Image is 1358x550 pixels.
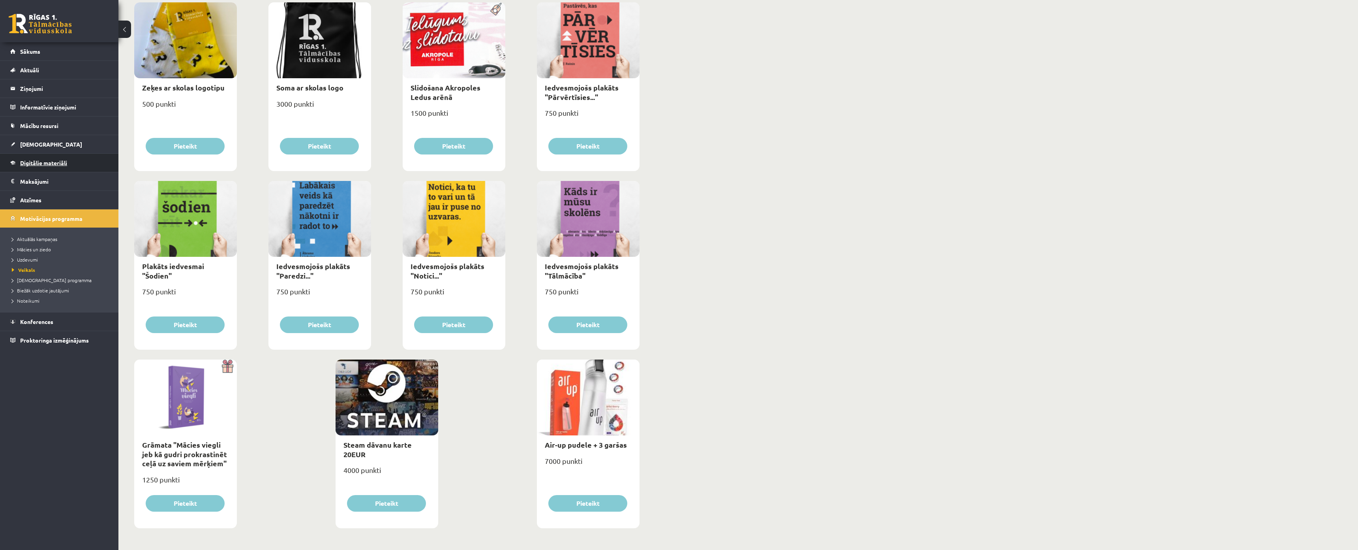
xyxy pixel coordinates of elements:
[10,98,109,116] a: Informatīvie ziņojumi
[414,316,493,333] button: Pieteikt
[142,440,227,468] a: Grāmata "Mācies viegli jeb kā gudri prokrastinēt ceļā uz saviem mērķiem"
[545,262,619,280] a: Iedvesmojošs plakāts "Tālmācība"
[10,172,109,190] a: Maksājumi
[10,117,109,135] a: Mācību resursi
[403,106,505,126] div: 1500 punkti
[10,209,109,228] a: Motivācijas programma
[20,318,53,325] span: Konferences
[10,135,109,153] a: [DEMOGRAPHIC_DATA]
[548,316,627,333] button: Pieteikt
[20,215,83,222] span: Motivācijas programma
[12,235,111,243] a: Aktuālās kampaņas
[20,196,41,203] span: Atzīmes
[12,287,111,294] a: Biežāk uzdotie jautājumi
[548,138,627,154] button: Pieteikt
[343,440,412,458] a: Steam dāvanu karte 20EUR
[411,83,480,101] a: Slidošana Akropoles Ledus arēnā
[414,138,493,154] button: Pieteikt
[268,97,371,117] div: 3000 punkti
[20,66,39,73] span: Aktuāli
[10,331,109,349] a: Proktoringa izmēģinājums
[268,285,371,305] div: 750 punkti
[548,495,627,512] button: Pieteikt
[10,61,109,79] a: Aktuāli
[219,360,237,373] img: Dāvana ar pārsteigumu
[9,14,72,34] a: Rīgas 1. Tālmācības vidusskola
[134,285,237,305] div: 750 punkti
[134,97,237,117] div: 500 punkti
[20,141,82,148] span: [DEMOGRAPHIC_DATA]
[488,2,505,16] img: Populāra prece
[20,98,109,116] legend: Informatīvie ziņojumi
[12,277,111,284] a: [DEMOGRAPHIC_DATA] programma
[12,246,51,252] span: Mācies un ziedo
[537,454,640,474] div: 7000 punkti
[20,48,40,55] span: Sākums
[10,191,109,209] a: Atzīmes
[12,236,57,242] span: Aktuālās kampaņas
[20,337,89,344] span: Proktoringa izmēģinājums
[146,316,225,333] button: Pieteikt
[12,298,39,304] span: Noteikumi
[12,256,111,263] a: Uzdevumi
[20,172,109,190] legend: Maksājumi
[10,313,109,331] a: Konferences
[142,262,204,280] a: Plakāts iedvesmai "Šodien"
[12,267,35,273] span: Veikals
[10,42,109,60] a: Sākums
[142,83,225,92] a: Zeķes ar skolas logotipu
[10,154,109,172] a: Digitālie materiāli
[12,297,111,304] a: Noteikumi
[134,473,237,493] div: 1250 punkti
[403,285,505,305] div: 750 punkti
[545,440,627,449] a: Air-up pudele + 3 garšas
[10,79,109,98] a: Ziņojumi
[12,277,92,283] span: [DEMOGRAPHIC_DATA] programma
[12,246,111,253] a: Mācies un ziedo
[347,495,426,512] button: Pieteikt
[537,106,640,126] div: 750 punkti
[20,122,58,129] span: Mācību resursi
[276,83,343,92] a: Soma ar skolas logo
[276,262,350,280] a: Iedvesmojošs plakāts "Paredzi..."
[146,138,225,154] button: Pieteikt
[280,138,359,154] button: Pieteikt
[411,262,484,280] a: Iedvesmojošs plakāts "Notici..."
[12,266,111,273] a: Veikals
[12,287,69,294] span: Biežāk uzdotie jautājumi
[146,495,225,512] button: Pieteikt
[280,316,359,333] button: Pieteikt
[545,83,619,101] a: Iedvesmojošs plakāts "Pārvērtīsies..."
[12,256,38,263] span: Uzdevumi
[537,285,640,305] div: 750 punkti
[20,79,109,98] legend: Ziņojumi
[336,463,438,483] div: 4000 punkti
[20,159,67,166] span: Digitālie materiāli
